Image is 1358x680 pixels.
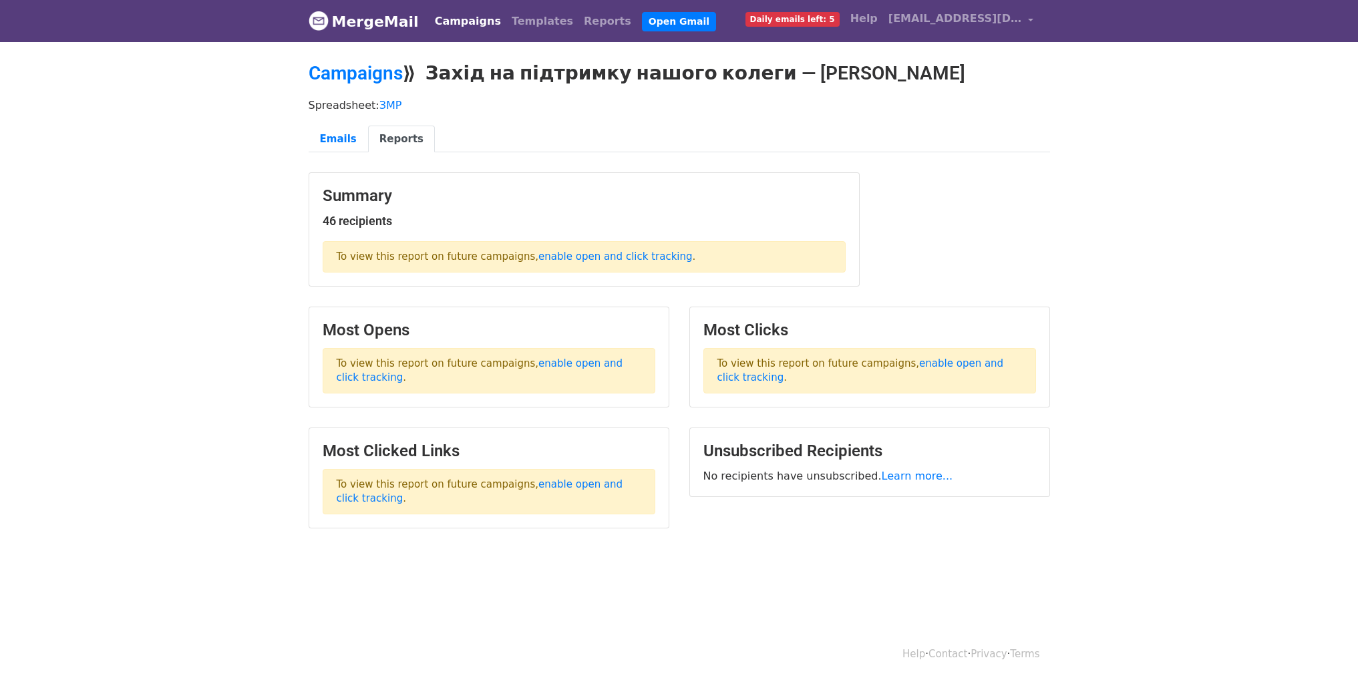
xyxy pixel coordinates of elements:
a: Terms [1010,648,1039,660]
p: To view this report on future campaigns, . [323,469,655,514]
a: MergeMail [309,7,419,35]
p: Spreadsheet: [309,98,1050,112]
p: No recipients have unsubscribed. [703,469,1036,483]
h3: Summary [323,186,846,206]
h3: Most Opens [323,321,655,340]
a: Campaigns [430,8,506,35]
p: To view this report on future campaigns, . [323,348,655,393]
span: [EMAIL_ADDRESS][DOMAIN_NAME] [888,11,1022,27]
span: Daily emails left: 5 [745,12,840,27]
a: Learn more... [882,470,953,482]
a: Help [845,5,883,32]
a: Reports [368,126,435,153]
a: Reports [578,8,637,35]
a: Emails [309,126,368,153]
h5: 46 recipients [323,214,846,228]
a: Privacy [971,648,1007,660]
p: To view this report on future campaigns, . [323,241,846,273]
h3: Most Clicks [703,321,1036,340]
a: enable open and click tracking [538,250,692,263]
h2: ⟫ Захід на підтримку нашого колеги — [PERSON_NAME] [309,62,1050,85]
a: Campaigns [309,62,403,84]
a: Daily emails left: 5 [740,5,845,32]
a: Help [902,648,925,660]
a: [EMAIL_ADDRESS][DOMAIN_NAME] [883,5,1039,37]
a: Open Gmail [642,12,716,31]
a: Templates [506,8,578,35]
a: ЗМР [379,99,402,112]
h3: Most Clicked Links [323,442,655,461]
a: Contact [928,648,967,660]
p: To view this report on future campaigns, . [703,348,1036,393]
h3: Unsubscribed Recipients [703,442,1036,461]
img: MergeMail logo [309,11,329,31]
